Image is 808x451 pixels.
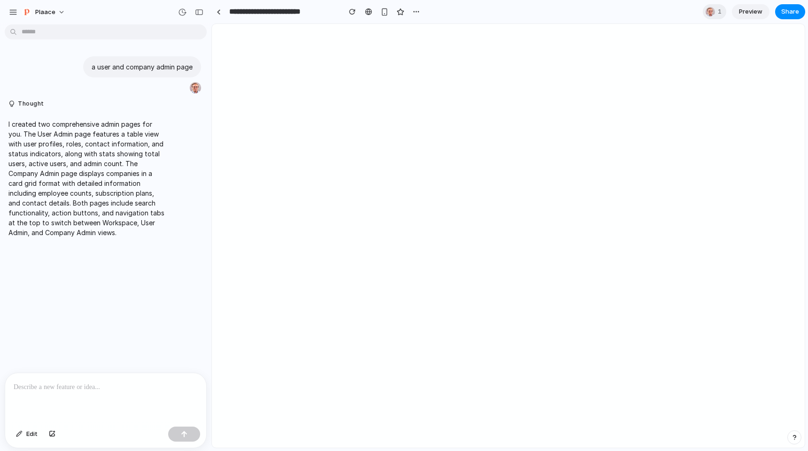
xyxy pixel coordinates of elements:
button: Share [775,4,805,19]
p: I created two comprehensive admin pages for you. The User Admin page features a table view with u... [8,119,165,237]
span: 1 [718,7,724,16]
p: a user and company admin page [92,62,193,72]
span: Share [781,7,799,16]
span: Edit [26,429,38,439]
button: Edit [11,427,42,442]
span: Preview [739,7,762,16]
div: 1 [703,4,726,19]
span: Plaace [35,8,55,17]
a: Preview [732,4,769,19]
button: Plaace [18,5,70,20]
